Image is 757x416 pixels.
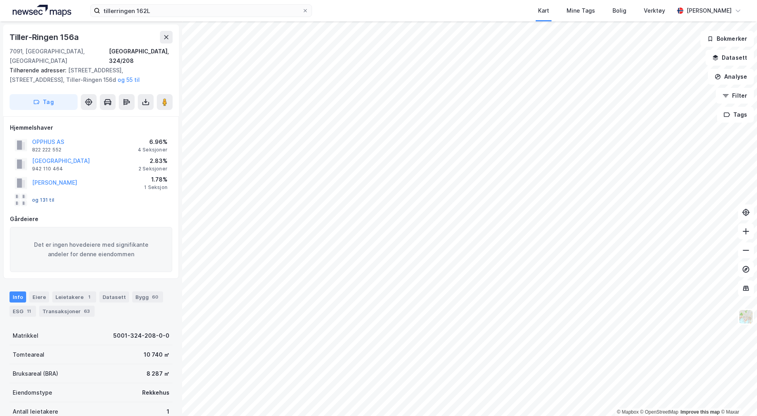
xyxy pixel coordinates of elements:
div: [PERSON_NAME] [687,6,732,15]
a: Mapbox [617,409,639,415]
div: 8 287 ㎡ [146,369,169,378]
div: Verktøy [644,6,665,15]
div: 1.78% [144,175,167,184]
div: Bolig [612,6,626,15]
div: Tiller-Ringen 156a [10,31,80,43]
button: Bokmerker [700,31,754,47]
button: Tag [10,94,78,110]
div: [STREET_ADDRESS], [STREET_ADDRESS], Tiller-Ringen 156d [10,66,166,85]
div: 2 Seksjoner [139,166,167,172]
a: OpenStreetMap [640,409,679,415]
div: 60 [150,293,160,301]
div: 5001-324-208-0-0 [113,331,169,340]
div: Bruksareal (BRA) [13,369,58,378]
div: 2.83% [139,156,167,166]
div: 63 [82,307,91,315]
button: Datasett [706,50,754,66]
div: Tomteareal [13,350,44,359]
div: Datasett [99,291,129,303]
button: Filter [716,88,754,104]
button: Analyse [708,69,754,85]
div: Rekkehus [142,388,169,397]
div: Kart [538,6,549,15]
div: 6.96% [138,137,167,147]
div: Eiendomstype [13,388,52,397]
div: Info [10,291,26,303]
div: 942 110 464 [32,166,63,172]
img: Z [738,309,753,324]
a: Improve this map [681,409,720,415]
div: Matrikkel [13,331,38,340]
div: Hjemmelshaver [10,123,172,132]
div: 1 Seksjon [144,184,167,191]
div: Transaksjoner [39,306,95,317]
iframe: Chat Widget [717,378,757,416]
div: 11 [25,307,33,315]
div: 822 222 552 [32,147,61,153]
div: Mine Tags [567,6,595,15]
img: logo.a4113a55bc3d86da70a041830d287a7e.svg [13,5,71,17]
div: Bygg [132,291,163,303]
div: 1 [85,293,93,301]
button: Tags [717,107,754,123]
div: Leietakere [52,291,96,303]
div: [GEOGRAPHIC_DATA], 324/208 [109,47,173,66]
div: 10 740 ㎡ [144,350,169,359]
div: Kontrollprogram for chat [717,378,757,416]
div: Det er ingen hovedeiere med signifikante andeler for denne eiendommen [10,227,172,272]
div: Gårdeiere [10,214,172,224]
div: 4 Seksjoner [138,147,167,153]
div: Eiere [29,291,49,303]
div: ESG [10,306,36,317]
input: Søk på adresse, matrikkel, gårdeiere, leietakere eller personer [100,5,302,17]
div: 7091, [GEOGRAPHIC_DATA], [GEOGRAPHIC_DATA] [10,47,109,66]
span: Tilhørende adresser: [10,67,68,74]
